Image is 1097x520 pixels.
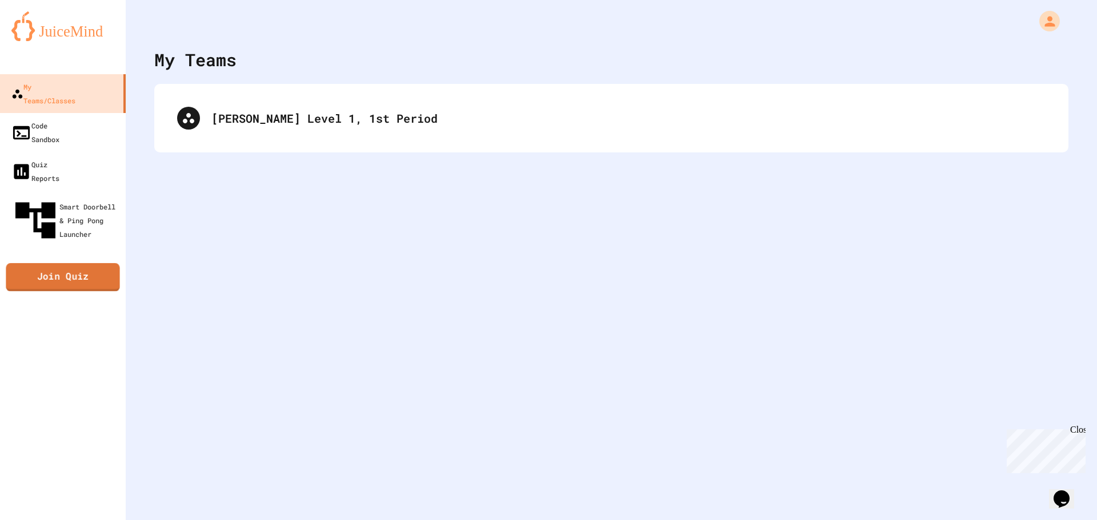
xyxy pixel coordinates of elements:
[154,47,237,72] div: My Teams
[6,263,119,292] a: Join Quiz
[211,110,1046,127] div: [PERSON_NAME] Level 1, 1st Period
[11,119,59,146] div: Code Sandbox
[5,5,79,72] div: Chat with us now!Close
[11,80,75,107] div: My Teams/Classes
[11,11,114,41] img: logo-orange.svg
[1049,474,1086,509] iframe: chat widget
[11,196,121,244] div: Smart Doorbell & Ping Pong Launcher
[166,95,1057,141] div: [PERSON_NAME] Level 1, 1st Period
[1002,425,1086,473] iframe: chat widget
[11,158,59,185] div: Quiz Reports
[1027,8,1063,34] div: My Account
